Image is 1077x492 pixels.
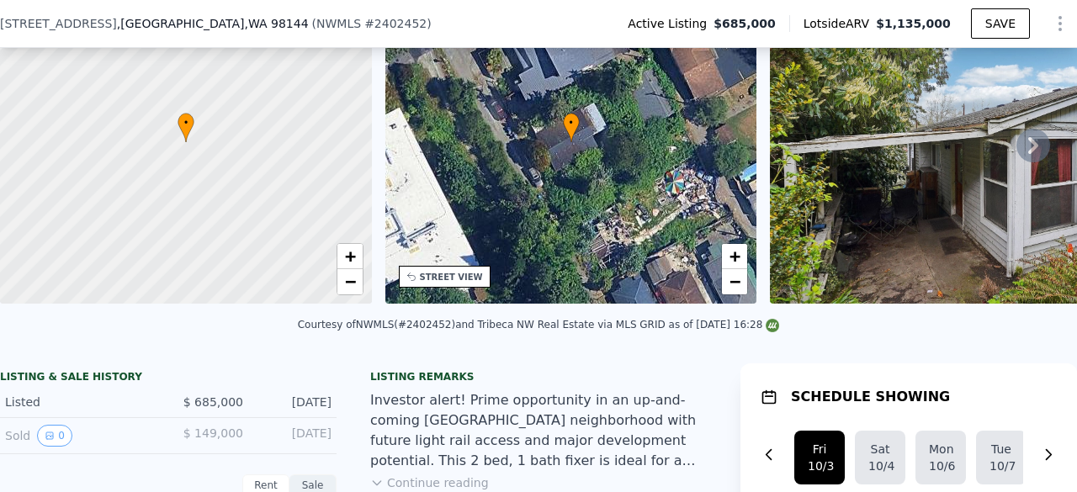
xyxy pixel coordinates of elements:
div: Fri [808,441,831,458]
span: $1,135,000 [876,17,951,30]
span: NWMLS [316,17,361,30]
span: Active Listing [628,15,714,32]
div: • [563,113,580,142]
img: NWMLS Logo [766,319,779,332]
a: Zoom in [337,244,363,269]
button: Show Options [1043,7,1077,40]
button: Tue10/7 [976,431,1027,484]
span: • [563,115,580,130]
div: Listed [5,394,155,410]
span: − [344,271,355,292]
div: [DATE] [257,394,332,410]
div: Listing remarks [370,370,707,384]
div: Investor alert! Prime opportunity in an up-and-coming [GEOGRAPHIC_DATA] neighborhood with future ... [370,390,707,471]
button: Continue reading [370,474,489,491]
button: View historical data [37,425,72,447]
span: + [344,246,355,267]
a: Zoom out [722,269,747,294]
div: Sat [868,441,892,458]
span: , WA 98144 [244,17,308,30]
div: Courtesy of NWMLS (#2402452) and Tribeca NW Real Estate via MLS GRID as of [DATE] 16:28 [298,319,780,331]
span: $ 685,000 [183,395,243,409]
div: 10/6 [929,458,952,474]
span: Lotside ARV [804,15,876,32]
button: Sat10/4 [855,431,905,484]
span: • [178,115,194,130]
div: • [178,113,194,142]
div: Mon [929,441,952,458]
div: Sold [5,425,155,447]
button: Mon10/6 [915,431,966,484]
div: ( ) [312,15,432,32]
div: [DATE] [257,425,332,447]
span: $685,000 [714,15,776,32]
div: 10/3 [808,458,831,474]
button: Fri10/3 [794,431,845,484]
span: − [729,271,740,292]
a: Zoom out [337,269,363,294]
h1: SCHEDULE SHOWING [791,387,950,407]
div: STREET VIEW [420,271,483,283]
div: Tue [989,441,1013,458]
span: + [729,246,740,267]
div: 10/4 [868,458,892,474]
span: , [GEOGRAPHIC_DATA] [117,15,309,32]
div: 10/7 [989,458,1013,474]
a: Zoom in [722,244,747,269]
span: $ 149,000 [183,426,243,440]
button: SAVE [971,8,1030,39]
span: # 2402452 [364,17,427,30]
